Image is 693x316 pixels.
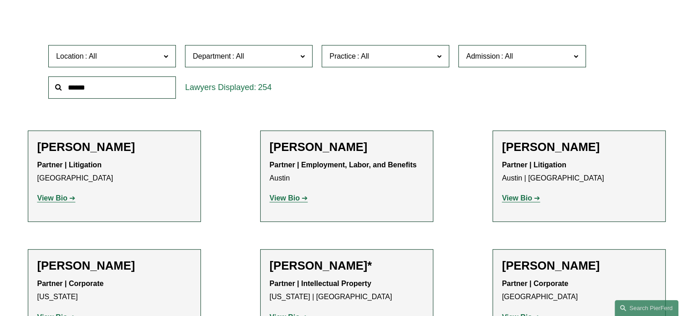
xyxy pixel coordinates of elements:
strong: View Bio [270,194,300,202]
h2: [PERSON_NAME] [270,140,424,154]
strong: View Bio [502,194,532,202]
h2: [PERSON_NAME] [37,259,191,273]
span: Department [193,52,231,60]
p: [US_STATE] [37,277,191,304]
h2: [PERSON_NAME] [502,140,656,154]
strong: Partner | Intellectual Property [270,280,371,287]
span: Practice [329,52,356,60]
strong: Partner | Litigation [502,161,566,169]
strong: Partner | Corporate [502,280,569,287]
a: View Bio [37,194,76,202]
strong: Partner | Employment, Labor, and Benefits [270,161,417,169]
span: 254 [258,83,272,92]
p: Austin [270,159,424,185]
span: Admission [466,52,500,60]
h2: [PERSON_NAME]* [270,259,424,273]
strong: Partner | Corporate [37,280,104,287]
a: View Bio [502,194,540,202]
p: [GEOGRAPHIC_DATA] [502,277,656,304]
p: [US_STATE] | [GEOGRAPHIC_DATA] [270,277,424,304]
p: Austin | [GEOGRAPHIC_DATA] [502,159,656,185]
h2: [PERSON_NAME] [502,259,656,273]
strong: Partner | Litigation [37,161,102,169]
span: Location [56,52,84,60]
p: [GEOGRAPHIC_DATA] [37,159,191,185]
h2: [PERSON_NAME] [37,140,191,154]
a: View Bio [270,194,308,202]
strong: View Bio [37,194,67,202]
a: Search this site [615,300,678,316]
